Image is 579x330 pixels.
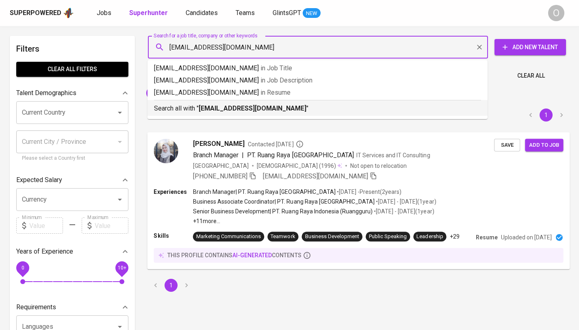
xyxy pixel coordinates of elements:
[63,7,74,19] img: app logo
[501,42,559,52] span: Add New Talent
[146,89,241,97] span: [EMAIL_ADDRESS][DOMAIN_NAME]
[517,71,545,81] span: Clear All
[416,233,443,241] div: Leadership
[154,232,193,240] p: Skills
[167,251,301,259] p: this profile contains contents
[117,265,126,271] span: 10+
[165,279,178,292] button: page 1
[154,187,193,195] p: Experiences
[248,140,304,148] span: Contacted [DATE]
[257,161,319,169] span: [DEMOGRAPHIC_DATA]
[474,41,485,53] button: Clear
[260,76,312,84] span: in Job Description
[16,62,128,77] button: Clear All filters
[232,252,272,258] span: AI-generated
[193,207,373,215] p: Senior Business Development | PT. Ruang Raya Indonesia (Ruangguru)
[16,299,128,315] div: Requirements
[257,161,342,169] div: (1996)
[450,232,460,241] p: +29
[242,150,244,160] span: |
[373,207,434,215] p: • [DATE] - [DATE] ( 1 year )
[16,243,128,260] div: Years of Experience
[186,9,218,17] span: Candidates
[273,9,301,17] span: GlintsGPT
[148,279,194,292] nav: pagination navigation
[10,7,74,19] a: Superpoweredapp logo
[95,217,128,234] input: Value
[305,233,359,241] div: Business Development
[193,151,239,158] span: Branch Manager
[193,187,336,195] p: Branch Manager | PT. Ruang Raya [GEOGRAPHIC_DATA]
[523,109,569,122] nav: pagination navigation
[193,139,245,148] span: [PERSON_NAME]
[154,139,178,163] img: 3bf0443b0e2c35edfb7497331770ddec.jpg
[193,172,247,180] span: [PHONE_NUMBER]
[114,107,126,118] button: Open
[476,233,498,241] p: Resume
[114,194,126,205] button: Open
[154,104,481,113] p: Search all with " "
[154,88,481,98] p: [EMAIL_ADDRESS][DOMAIN_NAME]
[186,8,219,18] a: Candidates
[494,139,520,151] button: Save
[494,39,566,55] button: Add New Talent
[23,64,122,74] span: Clear All filters
[16,85,128,101] div: Talent Demographics
[260,64,292,72] span: in Job Title
[97,9,111,17] span: Jobs
[193,198,375,206] p: Business Associate Coordinator | PT. Ruang Raya [GEOGRAPHIC_DATA]
[540,109,553,122] button: page 1
[296,140,304,148] svg: By Batam recruiter
[16,247,73,256] p: Years of Experience
[154,63,481,73] p: [EMAIL_ADDRESS][DOMAIN_NAME]
[97,8,113,18] a: Jobs
[154,76,481,85] p: [EMAIL_ADDRESS][DOMAIN_NAME]
[16,42,128,55] h6: Filters
[193,161,249,169] div: [GEOGRAPHIC_DATA]
[529,140,559,150] span: Add to job
[263,172,368,180] span: [EMAIL_ADDRESS][DOMAIN_NAME]
[16,175,62,185] p: Expected Salary
[498,140,516,150] span: Save
[129,8,169,18] a: Superhunter
[356,152,430,158] span: IT Services and IT Consulting
[16,88,76,98] p: Talent Demographics
[148,132,569,269] a: [PERSON_NAME]Contacted [DATE]Branch Manager|PT. Ruang Raya [GEOGRAPHIC_DATA]IT Services and IT Co...
[336,187,401,195] p: • [DATE] - Present ( 2 years )
[303,9,321,17] span: NEW
[10,9,61,18] div: Superpowered
[514,68,548,83] button: Clear All
[525,139,563,151] button: Add to job
[16,172,128,188] div: Expected Salary
[260,89,291,96] span: in Resume
[199,104,306,112] b: [EMAIL_ADDRESS][DOMAIN_NAME]
[273,8,321,18] a: GlintsGPT NEW
[193,217,436,225] p: +11 more ...
[501,233,552,241] p: Uploaded on [DATE]
[196,233,261,241] div: Marketing Communications
[236,8,256,18] a: Teams
[247,151,354,158] span: PT. Ruang Raya [GEOGRAPHIC_DATA]
[29,217,63,234] input: Value
[21,265,24,271] span: 0
[369,233,407,241] div: Public Speaking
[350,161,407,169] p: Not open to relocation
[548,5,564,21] div: O
[271,233,295,241] div: Teamwork
[16,302,56,312] p: Requirements
[22,154,123,163] p: Please select a Country first
[375,198,436,206] p: • [DATE] - [DATE] ( 1 year )
[129,9,168,17] b: Superhunter
[236,9,255,17] span: Teams
[146,87,249,100] div: [EMAIL_ADDRESS][DOMAIN_NAME]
